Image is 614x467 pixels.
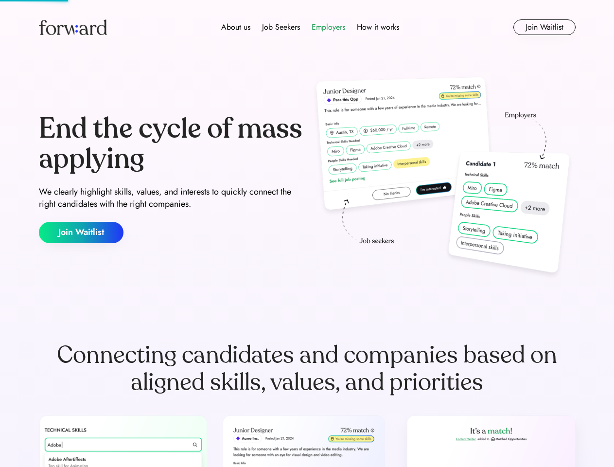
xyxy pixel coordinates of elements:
[39,186,303,210] div: We clearly highlight skills, values, and interests to quickly connect the right candidates with t...
[357,21,399,33] div: How it works
[39,19,107,35] img: Forward logo
[312,21,345,33] div: Employers
[221,21,250,33] div: About us
[39,222,123,243] button: Join Waitlist
[39,114,303,174] div: End the cycle of mass applying
[262,21,300,33] div: Job Seekers
[513,19,576,35] button: Join Waitlist
[39,341,576,396] div: Connecting candidates and companies based on aligned skills, values, and priorities
[311,74,576,283] img: hero-image.png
